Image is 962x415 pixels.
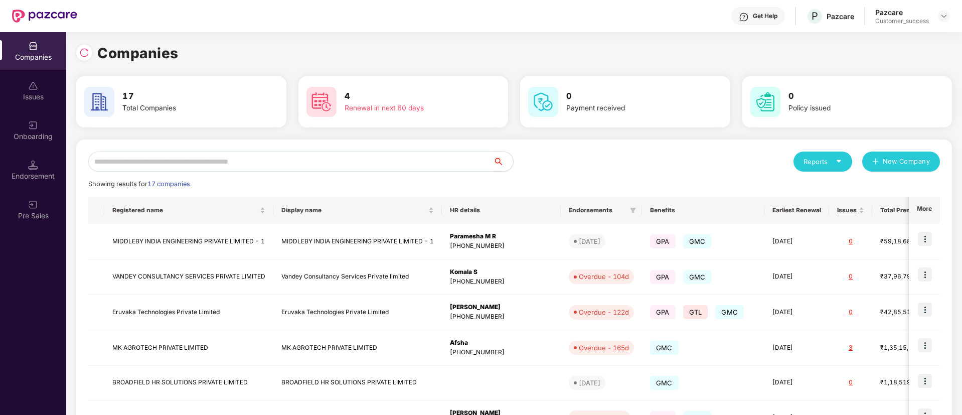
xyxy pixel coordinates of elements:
div: [PERSON_NAME] [450,303,553,312]
span: P [812,10,818,22]
img: icon [918,267,932,282]
span: Total Premium [880,206,923,214]
span: filter [628,204,638,216]
th: HR details [442,197,561,224]
img: svg+xml;base64,PHN2ZyBpZD0iQ29tcGFuaWVzIiB4bWxucz0iaHR0cDovL3d3dy53My5vcmcvMjAwMC9zdmciIHdpZHRoPS... [28,41,38,51]
div: Total Companies [122,103,249,114]
img: svg+xml;base64,PHN2ZyBpZD0iUmVsb2FkLTMyeDMyIiB4bWxucz0iaHR0cDovL3d3dy53My5vcmcvMjAwMC9zdmciIHdpZH... [79,48,89,58]
span: GTL [683,305,708,319]
h3: 17 [122,90,249,103]
td: BROADFIELD HR SOLUTIONS PRIVATE LIMITED [273,366,442,400]
div: Overdue - 165d [579,343,629,353]
th: Total Premium [872,197,938,224]
img: svg+xml;base64,PHN2ZyB4bWxucz0iaHR0cDovL3d3dy53My5vcmcvMjAwMC9zdmciIHdpZHRoPSI2MCIgaGVpZ2h0PSI2MC... [84,87,114,117]
span: GPA [650,234,676,248]
h3: 4 [345,90,471,103]
span: plus [872,158,879,166]
div: 3 [837,343,864,353]
div: Pazcare [875,8,929,17]
div: [PHONE_NUMBER] [450,312,553,322]
th: More [909,197,940,224]
div: Renewal in next 60 days [345,103,471,114]
img: svg+xml;base64,PHN2ZyB4bWxucz0iaHR0cDovL3d3dy53My5vcmcvMjAwMC9zdmciIHdpZHRoPSI2MCIgaGVpZ2h0PSI2MC... [750,87,780,117]
td: MK AGROTECH PRIVATE LIMITED [273,330,442,366]
div: Overdue - 104d [579,271,629,282]
span: New Company [883,157,930,167]
div: ₹37,96,798.68 [880,272,930,282]
span: search [493,158,513,166]
img: svg+xml;base64,PHN2ZyB3aWR0aD0iMTQuNSIgaGVpZ2h0PSIxNC41IiB2aWV3Qm94PSIwIDAgMTYgMTYiIGZpbGw9Im5vbm... [28,160,38,170]
th: Display name [273,197,442,224]
span: filter [630,207,636,213]
div: ₹1,18,519.2 [880,378,930,387]
div: [PHONE_NUMBER] [450,348,553,357]
div: 0 [837,378,864,387]
img: svg+xml;base64,PHN2ZyBpZD0iSGVscC0zMngzMiIgeG1sbnM9Imh0dHA6Ly93d3cudzMub3JnLzIwMDAvc3ZnIiB3aWR0aD... [739,12,749,22]
div: Policy issued [788,103,915,114]
div: 0 [837,308,864,317]
img: svg+xml;base64,PHN2ZyB3aWR0aD0iMjAiIGhlaWdodD0iMjAiIHZpZXdCb3g9IjAgMCAyMCAyMCIgZmlsbD0ibm9uZSIgeG... [28,120,38,130]
td: BROADFIELD HR SOLUTIONS PRIVATE LIMITED [104,366,273,400]
td: Vandey Consultancy Services Private limited [273,259,442,295]
td: MK AGROTECH PRIVATE LIMITED [104,330,273,366]
td: Eruvaka Technologies Private Limited [273,295,442,330]
img: svg+xml;base64,PHN2ZyBpZD0iSXNzdWVzX2Rpc2FibGVkIiB4bWxucz0iaHR0cDovL3d3dy53My5vcmcvMjAwMC9zdmciIH... [28,81,38,91]
span: caret-down [836,158,842,165]
span: Issues [837,206,857,214]
h1: Companies [97,42,179,64]
div: Overdue - 122d [579,307,629,317]
div: Payment received [566,103,693,114]
span: GMC [683,270,712,284]
div: ₹42,85,519.76 [880,308,930,317]
div: [DATE] [579,378,600,388]
span: Endorsements [569,206,626,214]
div: Pazcare [827,12,854,21]
td: [DATE] [764,259,829,295]
td: Eruvaka Technologies Private Limited [104,295,273,330]
div: [PHONE_NUMBER] [450,241,553,251]
div: Customer_success [875,17,929,25]
button: plusNew Company [862,152,940,172]
div: Reports [804,157,842,167]
div: Afsha [450,338,553,348]
td: VANDEY CONSULTANCY SERVICES PRIVATE LIMITED [104,259,273,295]
th: Issues [829,197,872,224]
div: ₹1,35,15,875.76 [880,343,930,353]
div: ₹59,18,680.58 [880,237,930,246]
span: 17 companies. [147,180,192,188]
div: 0 [837,237,864,246]
span: GPA [650,270,676,284]
span: Registered name [112,206,258,214]
img: icon [918,232,932,246]
span: GPA [650,305,676,319]
div: [PHONE_NUMBER] [450,277,553,287]
div: [DATE] [579,236,600,246]
th: Earliest Renewal [764,197,829,224]
img: svg+xml;base64,PHN2ZyB3aWR0aD0iMjAiIGhlaWdodD0iMjAiIHZpZXdCb3g9IjAgMCAyMCAyMCIgZmlsbD0ibm9uZSIgeG... [28,200,38,210]
img: svg+xml;base64,PHN2ZyB4bWxucz0iaHR0cDovL3d3dy53My5vcmcvMjAwMC9zdmciIHdpZHRoPSI2MCIgaGVpZ2h0PSI2MC... [306,87,337,117]
span: GMC [650,376,679,390]
td: [DATE] [764,366,829,400]
span: GMC [683,234,712,248]
div: Komala S [450,267,553,277]
td: [DATE] [764,224,829,259]
img: svg+xml;base64,PHN2ZyB4bWxucz0iaHR0cDovL3d3dy53My5vcmcvMjAwMC9zdmciIHdpZHRoPSI2MCIgaGVpZ2h0PSI2MC... [528,87,558,117]
th: Registered name [104,197,273,224]
td: MIDDLEBY INDIA ENGINEERING PRIVATE LIMITED - 1 [273,224,442,259]
div: 0 [837,272,864,282]
h3: 0 [566,90,693,103]
span: GMC [715,305,744,319]
img: svg+xml;base64,PHN2ZyBpZD0iRHJvcGRvd24tMzJ4MzIiIHhtbG5zPSJodHRwOi8vd3d3LnczLm9yZy8yMDAwL3N2ZyIgd2... [940,12,948,20]
div: Paramesha M R [450,232,553,241]
img: icon [918,374,932,388]
img: icon [918,338,932,352]
td: [DATE] [764,295,829,330]
td: [DATE] [764,330,829,366]
span: Display name [281,206,426,214]
button: search [493,152,514,172]
span: GMC [650,341,679,355]
span: Showing results for [88,180,192,188]
td: MIDDLEBY INDIA ENGINEERING PRIVATE LIMITED - 1 [104,224,273,259]
img: icon [918,303,932,317]
th: Benefits [642,197,764,224]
